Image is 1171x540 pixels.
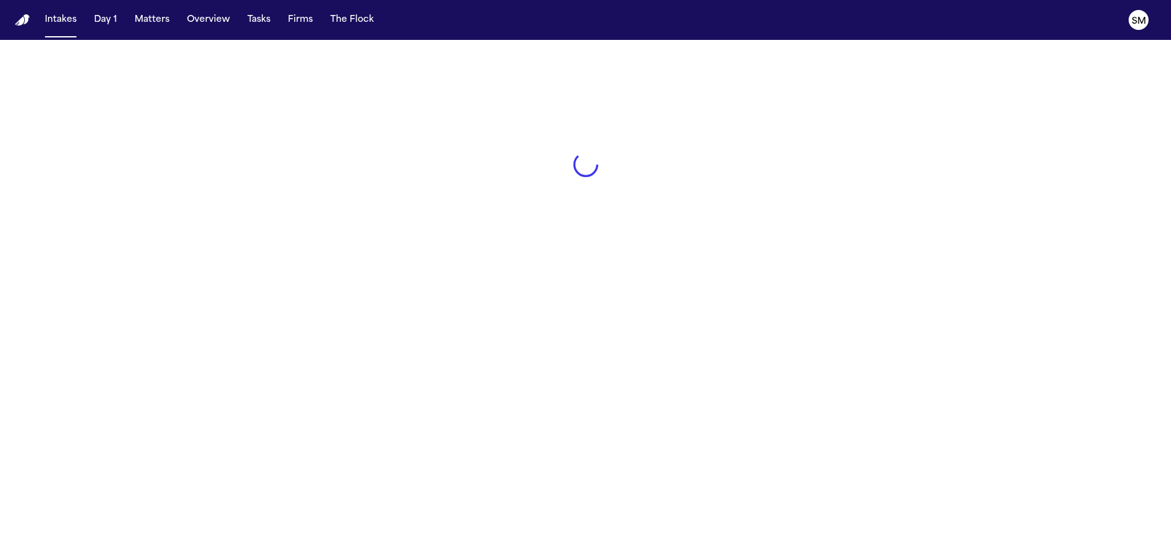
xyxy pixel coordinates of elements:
img: Finch Logo [15,14,30,26]
button: Tasks [242,9,275,31]
button: Firms [283,9,318,31]
button: Intakes [40,9,82,31]
button: Overview [182,9,235,31]
a: Home [15,14,30,26]
button: Day 1 [89,9,122,31]
button: Matters [130,9,174,31]
button: The Flock [325,9,379,31]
